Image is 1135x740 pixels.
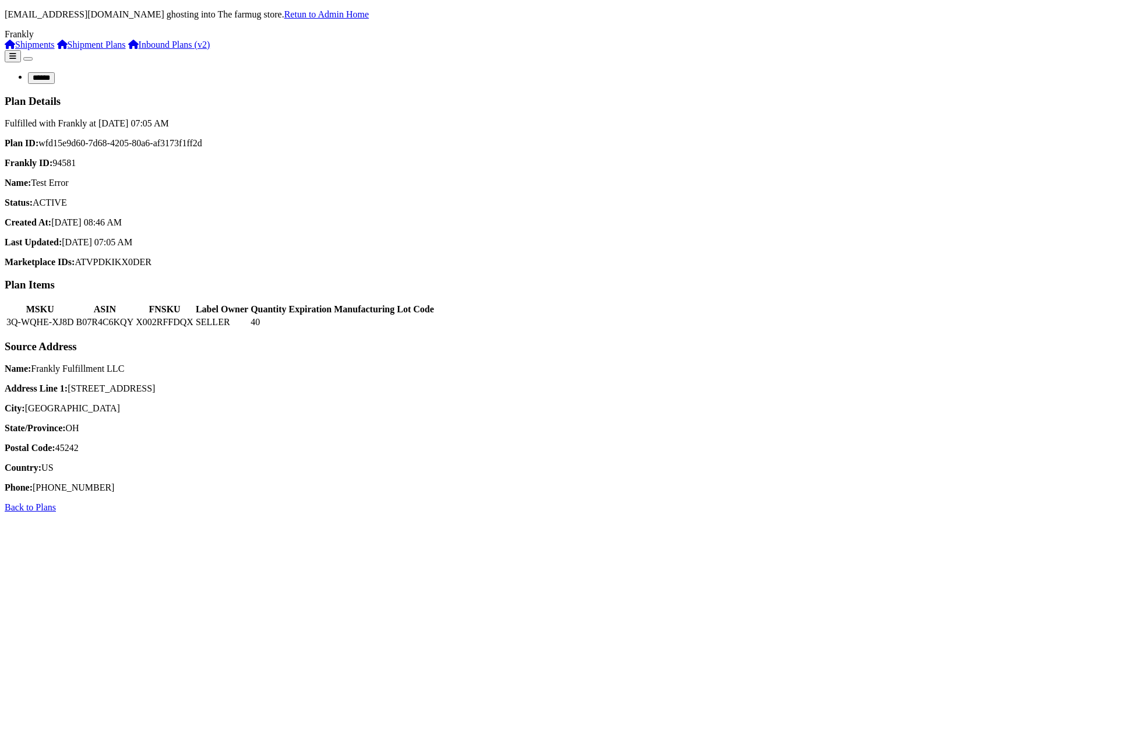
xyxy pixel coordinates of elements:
p: [EMAIL_ADDRESS][DOMAIN_NAME] ghosting into The farmug store. [5,9,1130,20]
th: Quantity [250,304,287,315]
p: Frankly Fulfillment LLC [5,364,1130,374]
strong: Last Updated: [5,237,62,247]
p: ATVPDKIKX0DER [5,257,1130,267]
strong: Name: [5,364,31,373]
td: X002RFFDQX [135,316,194,328]
td: SELLER [195,316,249,328]
p: 94581 [5,158,1130,168]
a: Inbound Plans (v2) [128,40,210,50]
strong: Postal Code: [5,443,55,453]
p: [STREET_ADDRESS] [5,383,1130,394]
th: Label Owner [195,304,249,315]
strong: Frankly ID: [5,158,52,168]
p: ACTIVE [5,198,1130,208]
p: wfd15e9d60-7d68-4205-80a6-af3173f1ff2d [5,138,1130,149]
p: US [5,463,1130,473]
h3: Plan Details [5,95,1130,108]
strong: Phone: [5,482,33,492]
th: Manufacturing Lot Code [333,304,435,315]
strong: State/Province: [5,423,66,433]
th: MSKU [6,304,75,315]
p: [PHONE_NUMBER] [5,482,1130,493]
p: [DATE] 07:05 AM [5,237,1130,248]
button: Toggle navigation [23,57,33,61]
a: Back to Plans [5,502,56,512]
a: Shipment Plans [57,40,126,50]
p: 45242 [5,443,1130,453]
th: FNSKU [135,304,194,315]
strong: Name: [5,178,31,188]
td: 3Q-WQHE-XJ8D [6,316,75,328]
div: Frankly [5,29,1130,40]
h3: Plan Items [5,279,1130,291]
a: Retun to Admin Home [284,9,369,19]
h3: Source Address [5,340,1130,353]
th: Expiration [288,304,332,315]
td: B07R4C6KQY [76,316,135,328]
a: Shipments [5,40,55,50]
td: 40 [250,316,287,328]
p: [DATE] 08:46 AM [5,217,1130,228]
strong: Created At: [5,217,51,227]
strong: City: [5,403,25,413]
strong: Status: [5,198,33,207]
p: [GEOGRAPHIC_DATA] [5,403,1130,414]
p: Test Error [5,178,1130,188]
strong: Marketplace IDs: [5,257,75,267]
p: OH [5,423,1130,434]
strong: Country: [5,463,41,473]
span: Fulfilled with Frankly at [DATE] 07:05 AM [5,118,169,128]
strong: Plan ID: [5,138,38,148]
strong: Address Line 1: [5,383,68,393]
th: ASIN [76,304,135,315]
